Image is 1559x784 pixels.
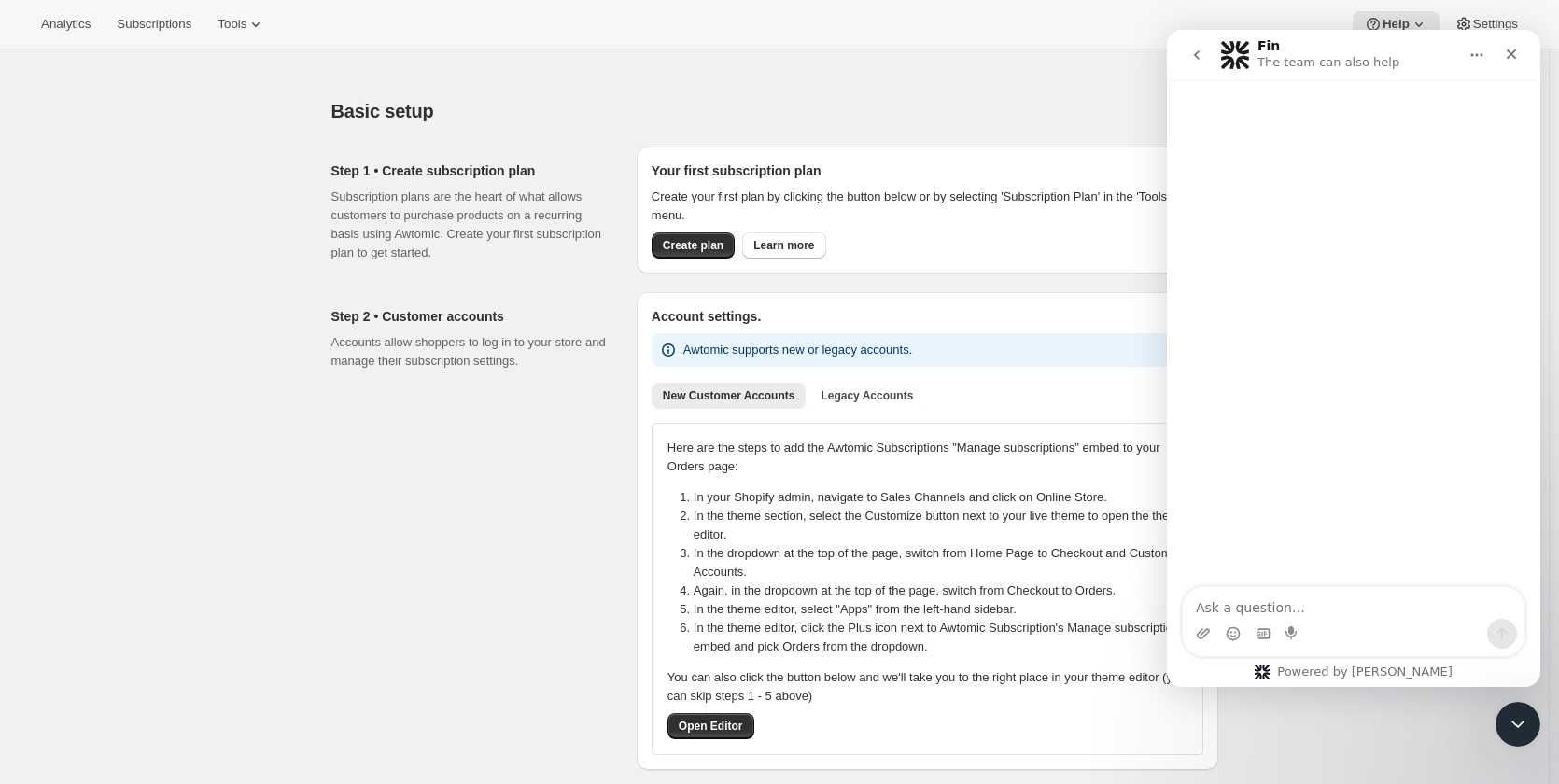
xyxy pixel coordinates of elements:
[41,17,91,32] span: Analytics
[663,238,723,253] span: Create plan
[694,488,1199,507] li: In your Shopify admin, navigate to Sales Channels and click on Online Store.
[331,161,607,180] h2: Step 1 • Create subscription plan
[652,232,735,259] button: Create plan
[667,713,754,739] button: Open Editor
[694,619,1199,656] li: In the theme editor, click the Plus icon next to Awtomic Subscription's Manage subscriptions embe...
[821,388,913,403] span: Legacy Accounts
[652,161,1203,180] h2: Your first subscription plan
[206,11,276,37] button: Tools
[683,341,912,359] p: Awtomic supports new or legacy accounts.
[694,581,1199,600] li: Again, in the dropdown at the top of the page, switch from Checkout to Orders.
[652,383,807,409] button: New Customer Accounts
[1473,17,1518,32] span: Settings
[30,11,102,37] button: Analytics
[652,307,1203,326] h2: Account settings.
[753,238,814,253] span: Learn more
[694,544,1199,581] li: In the dropdown at the top of the page, switch from Home Page to Checkout and Customer Accounts.
[694,507,1199,544] li: In the theme section, select the Customize button next to your live theme to open the theme editor.
[694,600,1199,619] li: In the theme editor, select "Apps" from the left-hand sidebar.
[331,188,607,262] p: Subscription plans are the heart of what allows customers to purchase products on a recurring bas...
[1167,30,1540,687] iframe: Intercom live chat
[1443,11,1529,37] button: Settings
[331,101,434,121] span: Basic setup
[1383,17,1410,32] span: Help
[1353,11,1440,37] button: Help
[105,11,203,37] button: Subscriptions
[331,333,607,371] p: Accounts allow shoppers to log in to your store and manage their subscription settings.
[663,388,795,403] span: New Customer Accounts
[667,668,1187,706] p: You can also click the button below and we'll take you to the right place in your theme editor (y...
[652,188,1203,225] p: Create your first plan by clicking the button below or by selecting 'Subscription Plan' in the 'T...
[117,17,191,32] span: Subscriptions
[742,232,825,259] a: Learn more
[218,17,246,32] span: Tools
[679,719,743,734] span: Open Editor
[809,383,924,409] button: Legacy Accounts
[331,307,607,326] h2: Step 2 • Customer accounts
[667,439,1187,476] p: Here are the steps to add the Awtomic Subscriptions "Manage subscriptions" embed to your Orders p...
[1496,702,1540,747] iframe: Intercom live chat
